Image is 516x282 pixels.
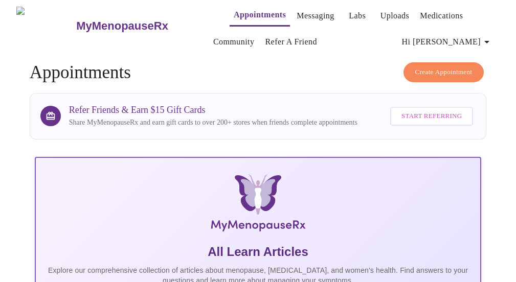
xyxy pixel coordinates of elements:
button: Uploads [376,6,414,26]
button: Hi [PERSON_NAME] [398,32,497,52]
a: Labs [349,9,366,23]
span: Create Appointment [415,66,473,78]
h5: All Learn Articles [44,244,473,260]
button: Messaging [293,6,338,26]
button: Appointments [230,5,290,27]
button: Labs [341,6,374,26]
a: MyMenopauseRx [75,8,209,44]
a: Community [213,35,255,49]
a: Start Referring [388,102,476,131]
a: Uploads [380,9,410,23]
button: Refer a Friend [261,32,321,52]
a: Messaging [297,9,334,23]
p: Share MyMenopauseRx and earn gift cards to over 200+ stores when friends complete appointments [69,118,357,128]
button: Medications [416,6,467,26]
span: Hi [PERSON_NAME] [402,35,493,49]
h4: Appointments [30,62,487,83]
img: MyMenopauseRx Logo [16,7,75,45]
img: MyMenopauseRx Logo [111,174,405,236]
a: Appointments [234,8,286,22]
button: Community [209,32,259,52]
button: Start Referring [390,107,473,126]
span: Start Referring [401,110,462,122]
h3: MyMenopauseRx [76,19,168,33]
button: Create Appointment [403,62,484,82]
a: Medications [420,9,463,23]
a: Refer a Friend [265,35,317,49]
h3: Refer Friends & Earn $15 Gift Cards [69,105,357,115]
